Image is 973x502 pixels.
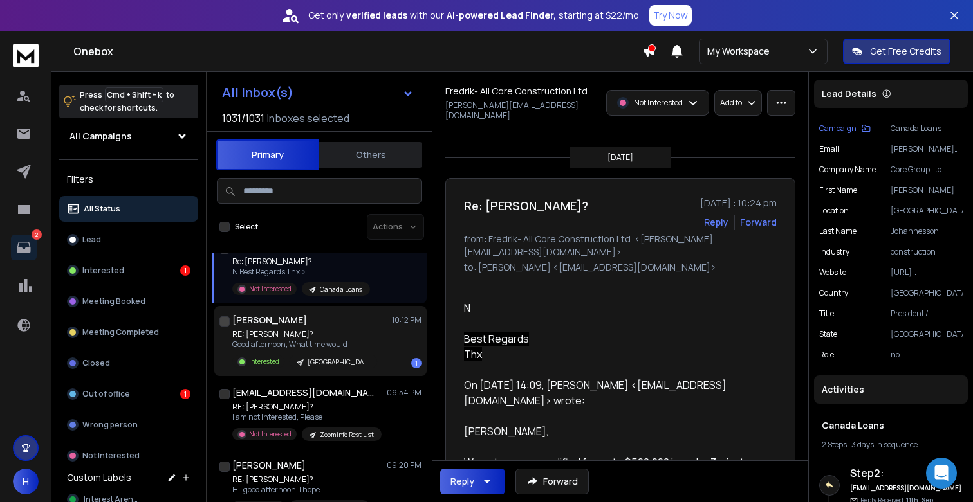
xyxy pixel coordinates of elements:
[850,465,963,481] h6: Step 2 :
[870,45,941,58] p: Get Free Credits
[232,459,306,472] h1: [PERSON_NAME]
[59,319,198,345] button: Meeting Completed
[387,388,422,398] p: 09:54 PM
[464,233,777,258] p: from: Fredrik- All Core Construction Ltd. <[PERSON_NAME][EMAIL_ADDRESS][DOMAIN_NAME]>
[59,443,198,469] button: Not Interested
[649,5,692,26] button: Try Now
[819,206,849,216] p: location
[819,123,857,134] p: Campaign
[445,85,589,98] h1: Fredrik- All Core Construction Ltd.
[82,389,130,399] p: Out of office
[80,89,174,114] p: Press to check for shortcuts.
[232,314,307,327] h1: [PERSON_NAME]
[891,206,963,216] p: [GEOGRAPHIC_DATA]
[249,429,292,439] p: Not Interested
[73,44,642,59] h1: Onebox
[720,98,742,108] p: Add to
[387,460,422,471] p: 09:20 PM
[319,141,422,169] button: Others
[822,419,960,432] h1: Canada Loans
[13,469,39,494] button: H
[464,455,758,485] span: We get you pre-qualified for up to $500,000 in under 3 minutes with zero impact on your credit.
[707,45,775,58] p: My Workspace
[464,197,588,215] h1: Re: [PERSON_NAME]?
[851,439,918,450] span: 3 days in sequence
[891,329,963,339] p: [GEOGRAPHIC_DATA]
[607,152,633,163] p: [DATE]
[819,123,871,134] button: Campaign
[105,87,163,102] span: Cmd + Shift + k
[464,377,766,424] blockquote: On [DATE] 14:09, [PERSON_NAME] <[EMAIL_ADDRESS][DOMAIN_NAME]> wrote:
[515,469,589,494] button: Forward
[891,267,963,278] p: [URL][DOMAIN_NAME]
[232,267,370,277] p: N Best Regards Thx >
[819,144,839,154] p: Email
[392,315,422,325] p: 10:12 PM
[82,296,145,307] p: Meeting Booked
[891,144,963,154] p: [PERSON_NAME][EMAIL_ADDRESS][DOMAIN_NAME]
[267,111,349,126] h3: Inboxes selected
[926,458,957,489] div: Open Intercom Messenger
[82,358,110,368] p: Closed
[464,424,549,438] span: [PERSON_NAME],
[59,123,198,149] button: All Campaigns
[440,469,505,494] button: Reply
[822,87,876,100] p: Lead Details
[653,9,688,22] p: Try Now
[819,288,848,298] p: Country
[59,412,198,438] button: Wrong person
[32,229,42,240] p: 2
[67,471,131,484] h3: Custom Labels
[891,309,963,319] p: President / Operations Manager
[13,44,39,67] img: logo
[445,100,598,121] p: [PERSON_NAME][EMAIL_ADDRESS][DOMAIN_NAME]
[11,235,37,260] a: 2
[819,247,849,257] p: industry
[232,402,382,412] p: RE: [PERSON_NAME]?
[82,420,138,430] p: Wrong person
[232,386,374,399] h1: [EMAIL_ADDRESS][DOMAIN_NAME]
[180,389,190,399] div: 1
[891,350,963,360] p: no
[822,439,847,450] span: 2 Steps
[82,327,159,337] p: Meeting Completed
[84,204,120,214] p: All Status
[740,216,777,229] div: Forward
[843,39,950,64] button: Get Free Credits
[447,9,556,22] strong: AI-powered Lead Finder,
[891,288,963,298] p: [GEOGRAPHIC_DATA]
[59,170,198,188] h3: Filters
[819,185,857,195] p: First Name
[82,235,101,245] p: Lead
[232,412,382,422] p: I am not interested, Please
[232,339,377,350] p: Good afternoon, What time would
[464,332,529,346] span: Best Regards
[249,284,292,294] p: Not Interested
[232,485,369,495] p: Hi, good afternoon, I hope
[216,139,319,170] button: Primary
[700,197,777,210] p: [DATE] : 10:24 pm
[346,9,407,22] strong: verified leads
[82,451,140,461] p: Not Interested
[450,475,474,488] div: Reply
[59,258,198,283] button: Interested1
[59,350,198,376] button: Closed
[814,375,968,404] div: Activities
[320,430,374,440] p: Zoominfo Rest List
[59,289,198,314] button: Meeting Booked
[822,440,960,450] div: |
[232,256,370,267] p: Re: [PERSON_NAME]?
[634,98,683,108] p: Not Interested
[891,247,963,257] p: construction
[411,358,422,368] div: 1
[464,347,482,361] span: Thx
[819,267,846,278] p: website
[249,357,279,366] p: Interested
[891,165,963,175] p: Core Group Ltd
[891,226,963,237] p: Johannesson
[232,329,377,339] p: RE: [PERSON_NAME]?
[464,261,777,274] p: to: [PERSON_NAME] <[EMAIL_ADDRESS][DOMAIN_NAME]>
[59,227,198,253] button: Lead
[819,165,876,175] p: Company Name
